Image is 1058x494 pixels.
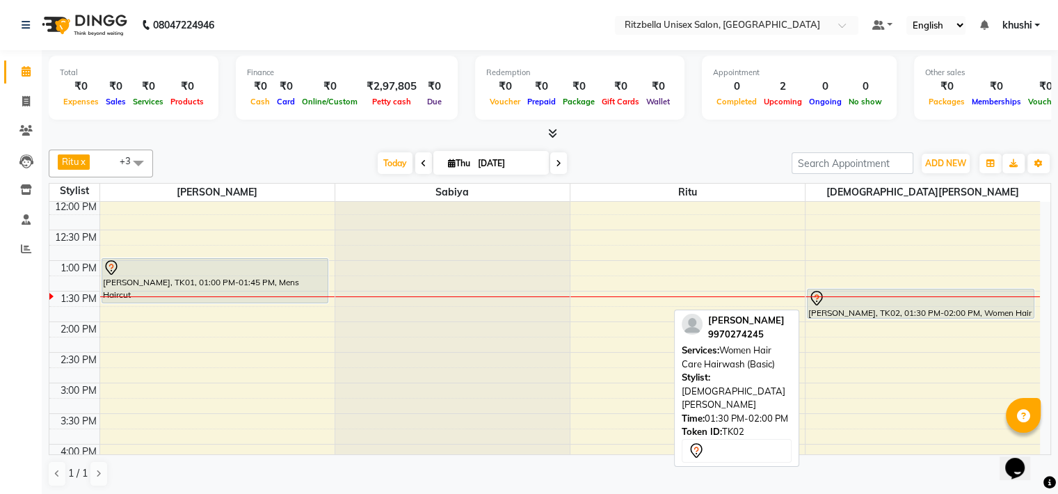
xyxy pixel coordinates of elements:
div: [PERSON_NAME], TK02, 01:30 PM-02:00 PM, Women Hair Care Hairwash (Basic) [808,289,1034,318]
div: 01:30 PM-02:00 PM [682,412,792,426]
span: Sabiya [335,184,570,201]
span: Gift Cards [598,97,643,106]
div: ₹0 [643,79,673,95]
span: Services [129,97,167,106]
div: ₹0 [524,79,559,95]
span: Expenses [60,97,102,106]
span: Ritu [62,156,79,167]
span: Ongoing [805,97,845,106]
div: ₹0 [60,79,102,95]
span: Completed [713,97,760,106]
img: profile [682,314,703,335]
div: ₹0 [298,79,361,95]
div: ₹0 [102,79,129,95]
div: ₹0 [559,79,598,95]
div: 0 [713,79,760,95]
span: [DEMOGRAPHIC_DATA][PERSON_NAME] [805,184,1041,201]
div: Redemption [486,67,673,79]
span: Stylist: [682,372,710,383]
div: [PERSON_NAME], TK01, 01:00 PM-01:45 PM, Mens Haircut [102,259,328,303]
div: 12:30 PM [52,230,99,245]
b: 08047224946 [153,6,214,45]
div: ₹0 [422,79,447,95]
div: 0 [845,79,885,95]
span: Thu [444,158,474,168]
div: ₹2,97,805 [361,79,422,95]
div: ₹0 [273,79,298,95]
div: Finance [247,67,447,79]
div: Appointment [713,67,885,79]
span: +3 [120,155,141,166]
span: Package [559,97,598,106]
div: ₹0 [167,79,207,95]
span: Voucher [486,97,524,106]
div: Stylist [49,184,99,198]
div: ₹0 [925,79,968,95]
div: 2 [760,79,805,95]
img: logo [35,6,131,45]
div: 4:00 PM [58,445,99,459]
span: Packages [925,97,968,106]
input: Search Appointment [792,152,913,174]
div: Total [60,67,207,79]
span: Services: [682,344,719,356]
span: Women Hair Care Hairwash (Basic) [682,344,775,369]
span: Time: [682,413,705,424]
span: Today [378,152,412,174]
span: Card [273,97,298,106]
span: Ritu [570,184,805,201]
div: 1:00 PM [58,261,99,276]
div: 12:00 PM [52,200,99,214]
span: No show [845,97,885,106]
div: 9970274245 [708,328,785,342]
span: Online/Custom [298,97,361,106]
input: 2025-09-04 [474,153,543,174]
span: Sales [102,97,129,106]
div: 2:30 PM [58,353,99,367]
button: ADD NEW [922,154,970,173]
div: 2:00 PM [58,322,99,337]
div: ₹0 [598,79,643,95]
span: khushi [1002,18,1032,33]
span: Upcoming [760,97,805,106]
span: ADD NEW [925,158,966,168]
div: ₹0 [968,79,1025,95]
div: 1:30 PM [58,292,99,306]
span: Prepaid [524,97,559,106]
div: TK02 [682,425,792,439]
span: 1 / 1 [68,466,88,481]
span: Petty cash [369,97,415,106]
span: Products [167,97,207,106]
iframe: chat widget [1000,438,1044,480]
div: ₹0 [486,79,524,95]
span: Cash [247,97,273,106]
div: [DEMOGRAPHIC_DATA][PERSON_NAME] [682,371,792,412]
span: [PERSON_NAME] [708,314,785,326]
span: Wallet [643,97,673,106]
span: Due [424,97,445,106]
a: x [79,156,86,167]
div: 0 [805,79,845,95]
span: Memberships [968,97,1025,106]
div: 3:30 PM [58,414,99,429]
div: ₹0 [247,79,273,95]
span: [PERSON_NAME] [100,184,335,201]
div: ₹0 [129,79,167,95]
div: 3:00 PM [58,383,99,398]
span: Token ID: [682,426,722,437]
